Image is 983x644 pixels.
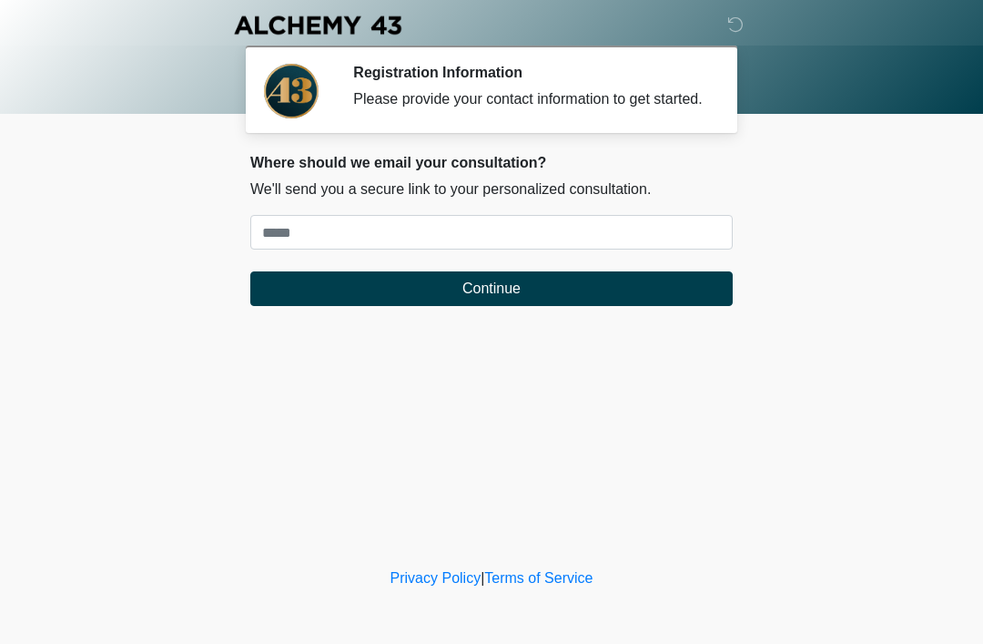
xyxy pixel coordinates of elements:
[481,570,484,586] a: |
[390,570,481,586] a: Privacy Policy
[250,179,733,200] p: We'll send you a secure link to your personalized consultation.
[250,271,733,306] button: Continue
[232,14,403,36] img: Alchemy 43 Logo
[484,570,593,586] a: Terms of Service
[264,64,319,118] img: Agent Avatar
[250,154,733,171] h2: Where should we email your consultation?
[353,88,705,110] div: Please provide your contact information to get started.
[353,64,705,81] h2: Registration Information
